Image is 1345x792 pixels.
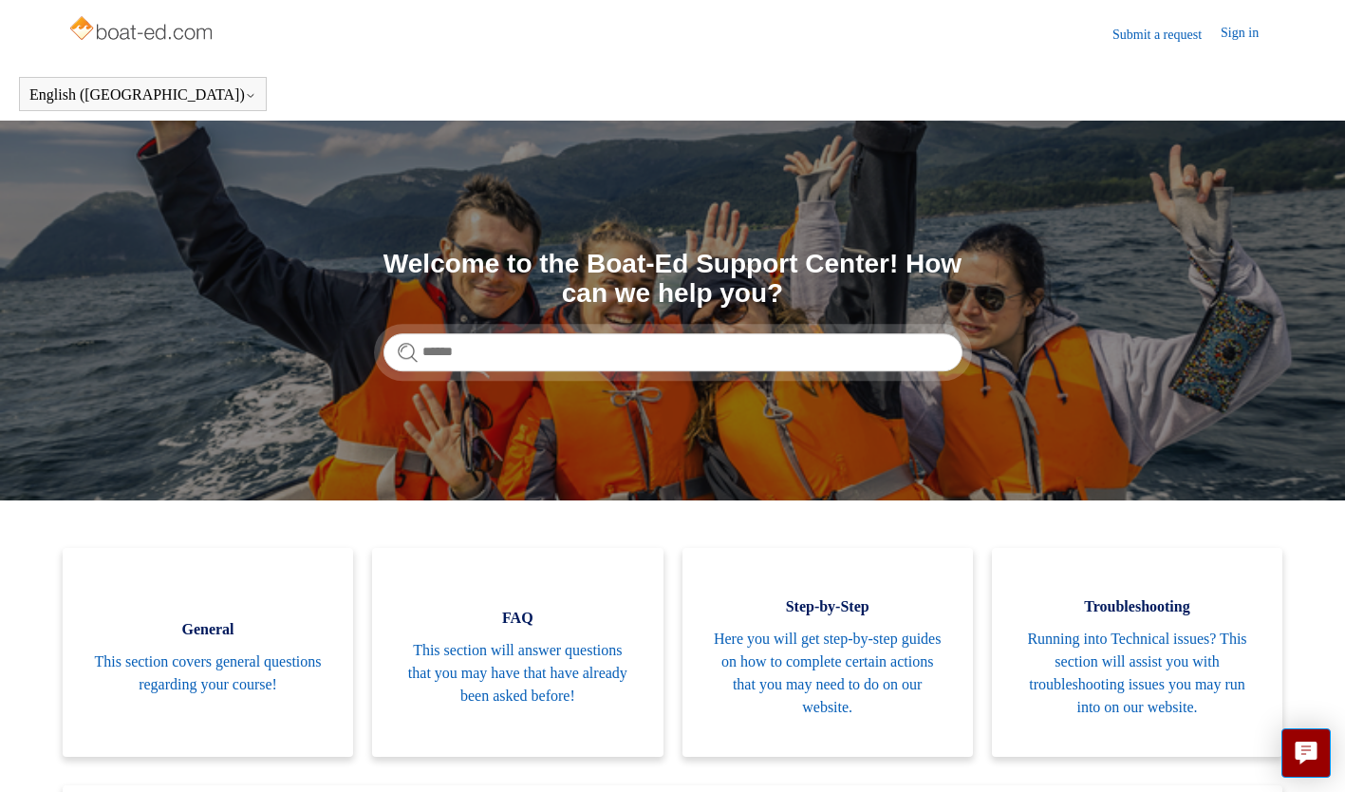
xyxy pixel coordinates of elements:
span: Here you will get step-by-step guides on how to complete certain actions that you may need to do ... [711,628,944,719]
a: Sign in [1221,23,1278,46]
span: Troubleshooting [1020,595,1254,618]
span: Step-by-Step [711,595,944,618]
span: This section covers general questions regarding your course! [91,651,325,696]
a: General This section covers general questions regarding your course! [63,548,353,757]
button: English ([GEOGRAPHIC_DATA]) [29,86,256,104]
span: FAQ [401,607,634,630]
span: This section will answer questions that you may have that have already been asked before! [401,639,634,707]
img: Boat-Ed Help Center home page [67,11,218,49]
a: FAQ This section will answer questions that you may have that have already been asked before! [372,548,663,757]
input: Search [383,333,962,371]
h1: Welcome to the Boat-Ed Support Center! How can we help you? [383,250,962,309]
a: Submit a request [1112,25,1221,45]
a: Troubleshooting Running into Technical issues? This section will assist you with troubleshooting ... [992,548,1282,757]
span: General [91,618,325,641]
a: Step-by-Step Here you will get step-by-step guides on how to complete certain actions that you ma... [682,548,973,757]
button: Live chat [1281,728,1331,778]
span: Running into Technical issues? This section will assist you with troubleshooting issues you may r... [1020,628,1254,719]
